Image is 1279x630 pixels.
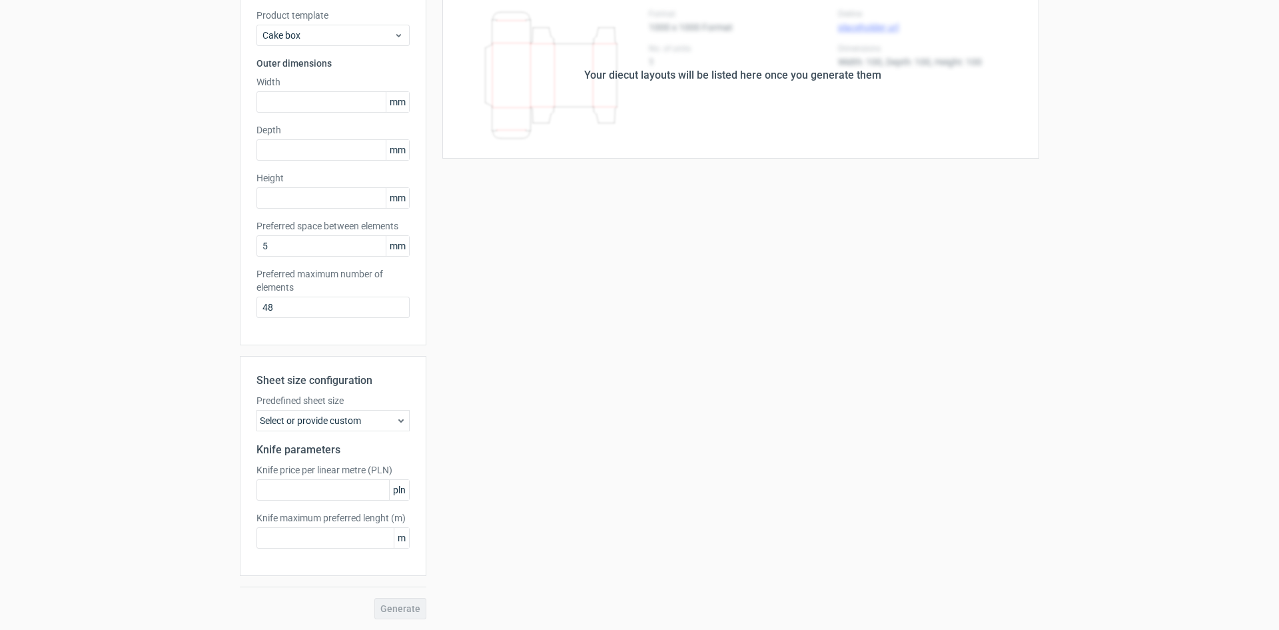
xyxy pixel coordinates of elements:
label: Knife maximum preferred lenght (m) [256,511,410,525]
label: Product template [256,9,410,22]
div: Select or provide custom [256,410,410,431]
div: Your diecut layouts will be listed here once you generate them [584,67,881,83]
span: Cake box [262,29,394,42]
h2: Sheet size configuration [256,373,410,389]
label: Knife price per linear metre (PLN) [256,463,410,477]
span: mm [386,188,409,208]
span: mm [386,92,409,112]
span: mm [386,236,409,256]
label: Depth [256,123,410,137]
label: Preferred maximum number of elements [256,267,410,294]
label: Predefined sheet size [256,394,410,407]
span: m [394,528,409,548]
label: Width [256,75,410,89]
span: mm [386,140,409,160]
h2: Knife parameters [256,442,410,458]
label: Height [256,171,410,185]
label: Preferred space between elements [256,219,410,233]
span: pln [389,480,409,500]
h3: Outer dimensions [256,57,410,70]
